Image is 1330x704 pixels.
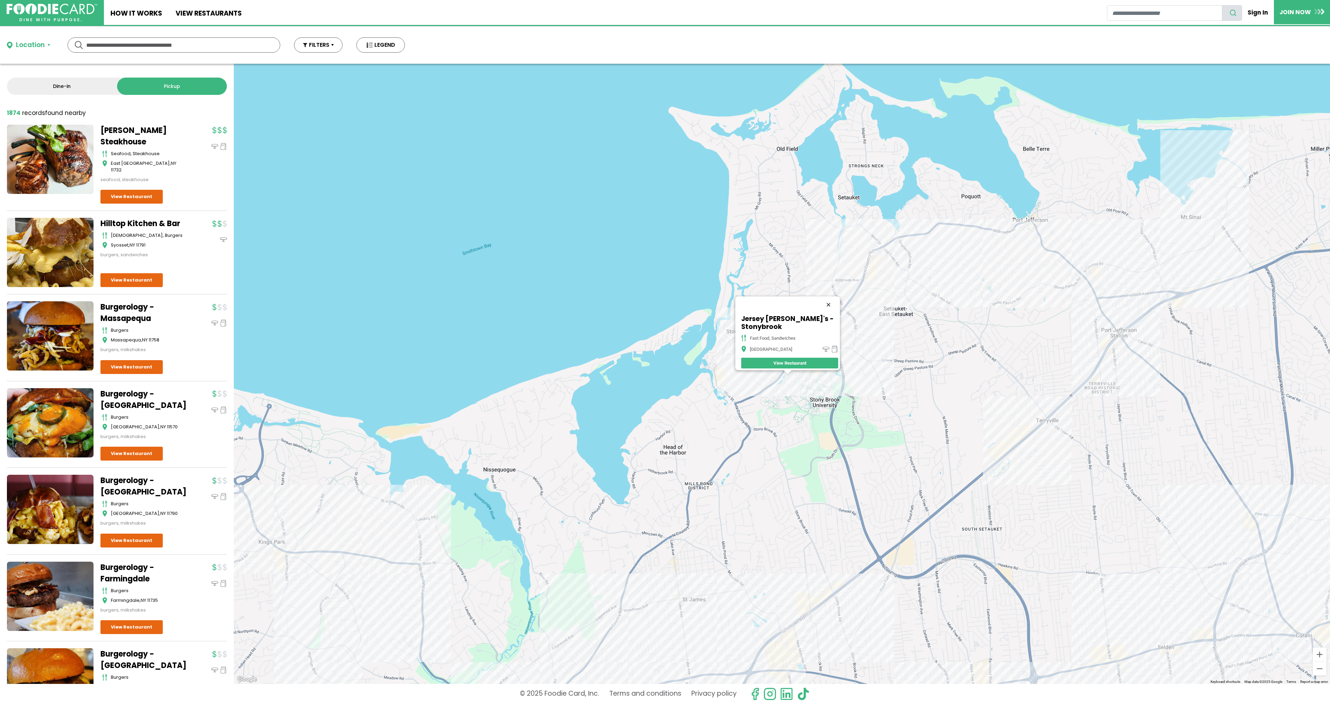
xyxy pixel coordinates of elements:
[22,109,45,117] span: records
[236,675,258,684] a: Open this area in Google Maps (opens a new window)
[111,337,187,344] div: ,
[111,597,140,604] span: Farmingdale
[102,424,107,430] img: map_icon.svg
[100,251,187,258] div: burgers, sandwiches
[100,190,163,204] a: View Restaurant
[1107,5,1222,21] input: restaurant search
[7,109,86,118] div: found nearby
[741,335,746,341] img: cutlery_icon.png
[100,607,187,614] div: burgers, milkshakes
[211,407,218,413] img: dinein_icon.svg
[111,232,187,239] div: [DEMOGRAPHIC_DATA], burgers
[100,388,187,411] a: Burgerology - [GEOGRAPHIC_DATA]
[1313,648,1327,661] button: Zoom in
[750,335,796,340] div: fast food, sandwiches
[136,684,142,690] span: NY
[741,346,746,353] img: map_icon.png
[220,236,227,243] img: dinein_icon.svg
[7,109,20,117] strong: 1874
[100,301,187,324] a: Burgerology - Massapequa
[111,684,187,690] div: ,
[16,40,45,50] div: Location
[7,40,50,50] button: Location
[111,684,135,690] span: Huntington
[1286,680,1296,684] a: Terms
[236,675,258,684] img: Google
[100,125,187,148] a: [PERSON_NAME] Steakhouse
[111,500,187,507] div: burgers
[111,414,187,421] div: burgers
[211,667,218,674] img: dinein_icon.svg
[167,424,178,430] span: 11570
[100,218,187,229] a: Hilltop Kitchen & Bar
[143,684,154,690] span: 11724
[220,320,227,327] img: pickup_icon.svg
[797,687,810,701] img: tiktok.svg
[102,587,107,594] img: cutlery_icon.svg
[111,337,141,343] span: Massapequa
[220,143,227,150] img: pickup_icon.svg
[102,232,107,239] img: cutlery_icon.svg
[100,534,163,547] a: View Restaurant
[820,296,837,313] button: Close
[100,273,163,287] a: View Restaurant
[117,78,227,95] a: Pickup
[7,3,97,22] img: FoodieCard; Eat, Drink, Save, Donate
[102,500,107,507] img: cutlery_icon.svg
[220,407,227,413] img: pickup_icon.svg
[609,687,681,701] a: Terms and conditions
[100,620,163,634] a: View Restaurant
[102,597,107,604] img: map_icon.svg
[100,433,187,440] div: burgers, milkshakes
[100,360,163,374] a: View Restaurant
[1244,680,1282,684] span: Map data ©2025 Google
[1313,662,1327,676] button: Zoom out
[160,510,166,517] span: NY
[211,493,218,500] img: dinein_icon.svg
[7,78,117,95] a: Dine-in
[102,414,107,421] img: cutlery_icon.svg
[211,320,218,327] img: dinein_icon.svg
[831,346,838,353] img: pickup_icon.png
[111,424,187,430] div: ,
[149,337,159,343] span: 11758
[211,143,218,150] img: dinein_icon.svg
[100,520,187,527] div: burgers, milkshakes
[294,37,343,53] button: FILTERS
[102,684,107,690] img: map_icon.svg
[748,687,762,701] svg: check us out on facebook
[160,424,166,430] span: NY
[167,510,178,517] span: 11790
[102,150,107,157] img: cutlery_icon.svg
[171,160,176,167] span: NY
[111,167,122,173] span: 11732
[111,150,187,157] div: seafood, steakhouse
[136,242,145,248] span: 11791
[100,447,163,461] a: View Restaurant
[823,346,830,353] img: dinein_icon.png
[111,160,187,173] div: ,
[750,346,792,351] div: [GEOGRAPHIC_DATA]
[102,160,107,167] img: map_icon.svg
[1242,5,1274,20] a: Sign In
[100,648,187,671] a: Burgerology - [GEOGRAPHIC_DATA]
[741,315,838,331] h5: Jersey [PERSON_NAME]'s - Stonybrook
[356,37,405,53] button: LEGEND
[142,337,148,343] span: NY
[111,242,128,248] span: Syosset
[111,674,187,681] div: burgers
[741,358,838,368] a: View Restaurant
[111,160,170,167] span: East [GEOGRAPHIC_DATA]
[111,587,187,594] div: burgers
[102,337,107,344] img: map_icon.svg
[111,510,159,517] span: [GEOGRAPHIC_DATA]
[141,597,146,604] span: NY
[111,242,187,249] div: ,
[100,346,187,353] div: burgers, milkshakes
[111,510,187,517] div: ,
[100,475,187,498] a: Burgerology - [GEOGRAPHIC_DATA]
[520,687,599,701] p: © 2025 Foodie Card, Inc.
[111,327,187,334] div: burgers
[100,176,187,183] div: seafood, steakhouse
[130,242,135,248] span: NY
